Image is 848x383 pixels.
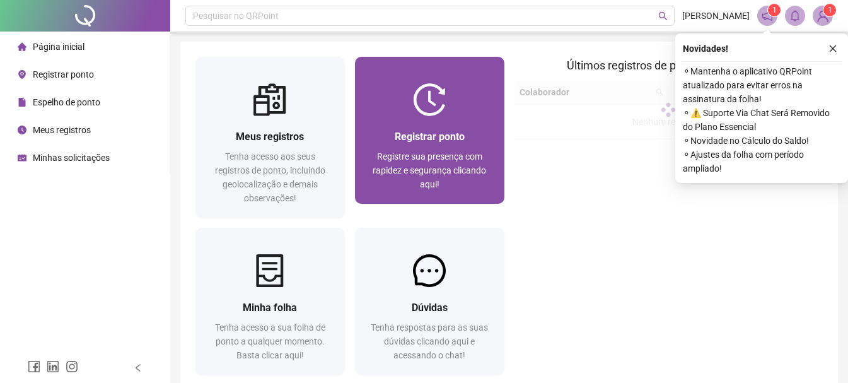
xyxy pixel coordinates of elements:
[768,4,781,16] sup: 1
[658,11,668,21] span: search
[33,97,100,107] span: Espelho de ponto
[683,64,840,106] span: ⚬ Mantenha o aplicativo QRPoint atualizado para evitar erros na assinatura da folha!
[828,6,832,15] span: 1
[683,106,840,134] span: ⚬ ⚠️ Suporte Via Chat Será Removido do Plano Essencial
[195,57,345,218] a: Meus registrosTenha acesso aos seus registros de ponto, incluindo geolocalização e demais observa...
[355,228,504,375] a: DúvidasTenha respostas para as suas dúvidas clicando aqui e acessando o chat!
[33,153,110,163] span: Minhas solicitações
[18,98,26,107] span: file
[33,69,94,80] span: Registrar ponto
[789,10,801,21] span: bell
[772,6,777,15] span: 1
[762,10,773,21] span: notification
[567,59,770,72] span: Últimos registros de ponto sincronizados
[682,9,750,23] span: [PERSON_NAME]
[823,4,836,16] sup: Atualize o seu contato no menu Meus Dados
[33,125,91,135] span: Meus registros
[828,44,837,53] span: close
[134,363,142,372] span: left
[47,360,59,373] span: linkedin
[215,151,325,203] span: Tenha acesso aos seus registros de ponto, incluindo geolocalização e demais observações!
[683,148,840,175] span: ⚬ Ajustes da folha com período ampliado!
[683,42,728,56] span: Novidades !
[395,131,465,143] span: Registrar ponto
[243,302,297,314] span: Minha folha
[215,322,325,360] span: Tenha acesso a sua folha de ponto a qualquer momento. Basta clicar aqui!
[371,322,488,360] span: Tenha respostas para as suas dúvidas clicando aqui e acessando o chat!
[813,6,832,25] img: 89352
[33,42,84,52] span: Página inicial
[18,42,26,51] span: home
[236,131,304,143] span: Meus registros
[355,57,504,204] a: Registrar pontoRegistre sua presença com rapidez e segurança clicando aqui!
[66,360,78,373] span: instagram
[412,302,448,314] span: Dúvidas
[195,228,345,375] a: Minha folhaTenha acesso a sua folha de ponto a qualquer momento. Basta clicar aqui!
[18,126,26,134] span: clock-circle
[683,134,840,148] span: ⚬ Novidade no Cálculo do Saldo!
[28,360,40,373] span: facebook
[18,153,26,162] span: schedule
[18,70,26,79] span: environment
[373,151,486,189] span: Registre sua presença com rapidez e segurança clicando aqui!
